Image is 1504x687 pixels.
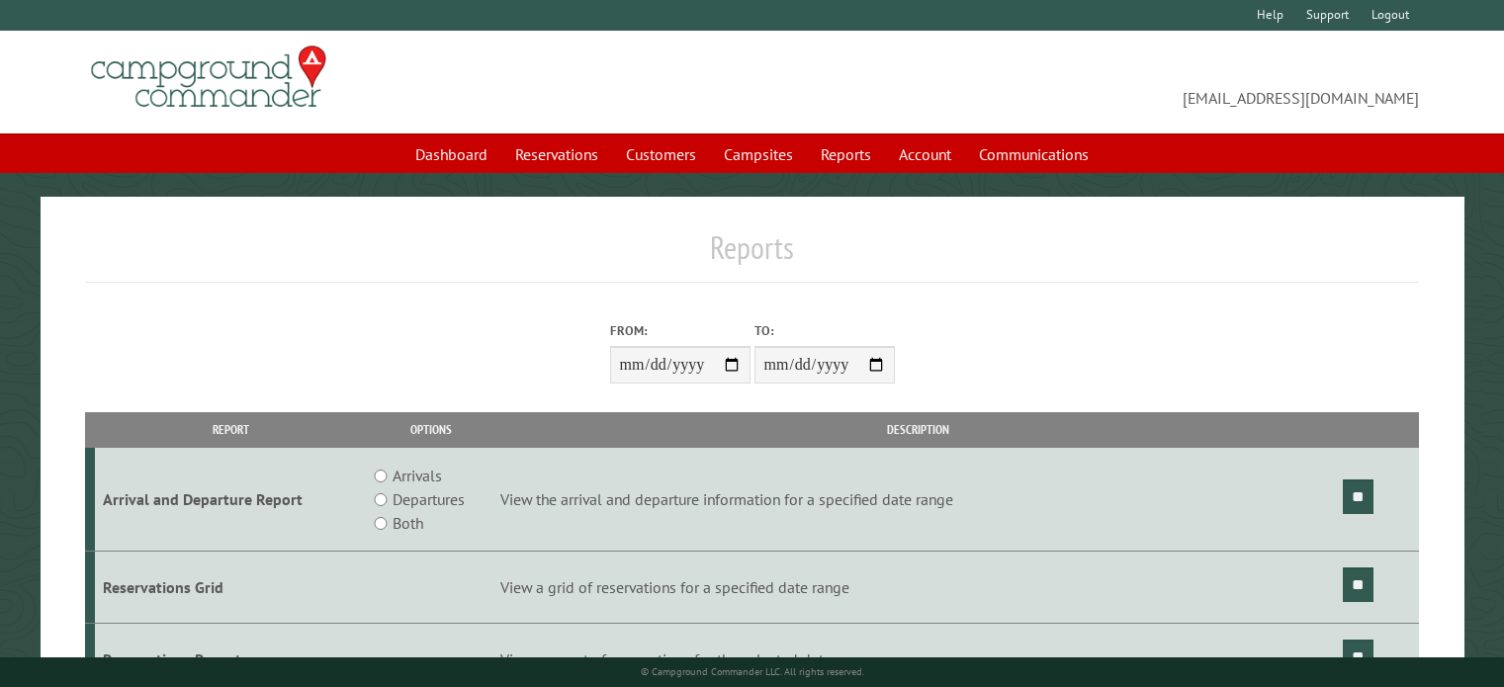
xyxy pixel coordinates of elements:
[712,135,805,173] a: Campsites
[497,552,1340,624] td: View a grid of reservations for a specified date range
[393,464,442,487] label: Arrivals
[887,135,963,173] a: Account
[641,665,864,678] small: © Campground Commander LLC. All rights reserved.
[366,412,497,447] th: Options
[85,228,1419,283] h1: Reports
[393,511,423,535] label: Both
[403,135,499,173] a: Dashboard
[393,487,465,511] label: Departures
[754,321,895,340] label: To:
[497,412,1340,447] th: Description
[85,39,332,116] img: Campground Commander
[95,552,366,624] td: Reservations Grid
[95,448,366,552] td: Arrival and Departure Report
[610,321,751,340] label: From:
[967,135,1101,173] a: Communications
[503,135,610,173] a: Reservations
[614,135,708,173] a: Customers
[95,412,366,447] th: Report
[752,54,1419,110] span: [EMAIL_ADDRESS][DOMAIN_NAME]
[809,135,883,173] a: Reports
[497,448,1340,552] td: View the arrival and departure information for a specified date range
